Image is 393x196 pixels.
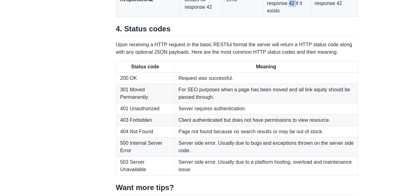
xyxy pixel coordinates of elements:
td: Server side error. Usually due to a platform hosting, overload and maintenance issue. [174,157,358,175]
h2: 4. Status codes [116,24,358,36]
td: 500 Internal Server Error [116,138,174,157]
td: 200 OK [116,73,174,84]
p: Upon receiving a HTTP request in the basic RESTful format the server will return a HTTP status co... [116,41,358,56]
td: For SEO purposes when a page has been moved and all link equity should be passed through. [174,84,358,103]
td: 503 Server Unavailable [116,157,174,175]
td: Client authenticated but does not have permissions to view resource. [174,115,358,126]
td: 401 Unauthorized [116,103,174,115]
h2: Want more tips? [116,183,358,195]
td: Request was successful. [174,73,358,84]
td: Page not found because no search results or may be out of stock. [174,126,358,138]
td: Server side error. Usually due to bugs and exceptions thrown on the server side code. [174,138,358,157]
th: Status code [116,61,174,73]
td: 404 Not Found [116,126,174,138]
td: Server requires authentication. [174,103,358,115]
th: Meaning [174,61,358,73]
td: 403 Forbidden [116,115,174,126]
td: 301 Moved Permanently [116,84,174,103]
